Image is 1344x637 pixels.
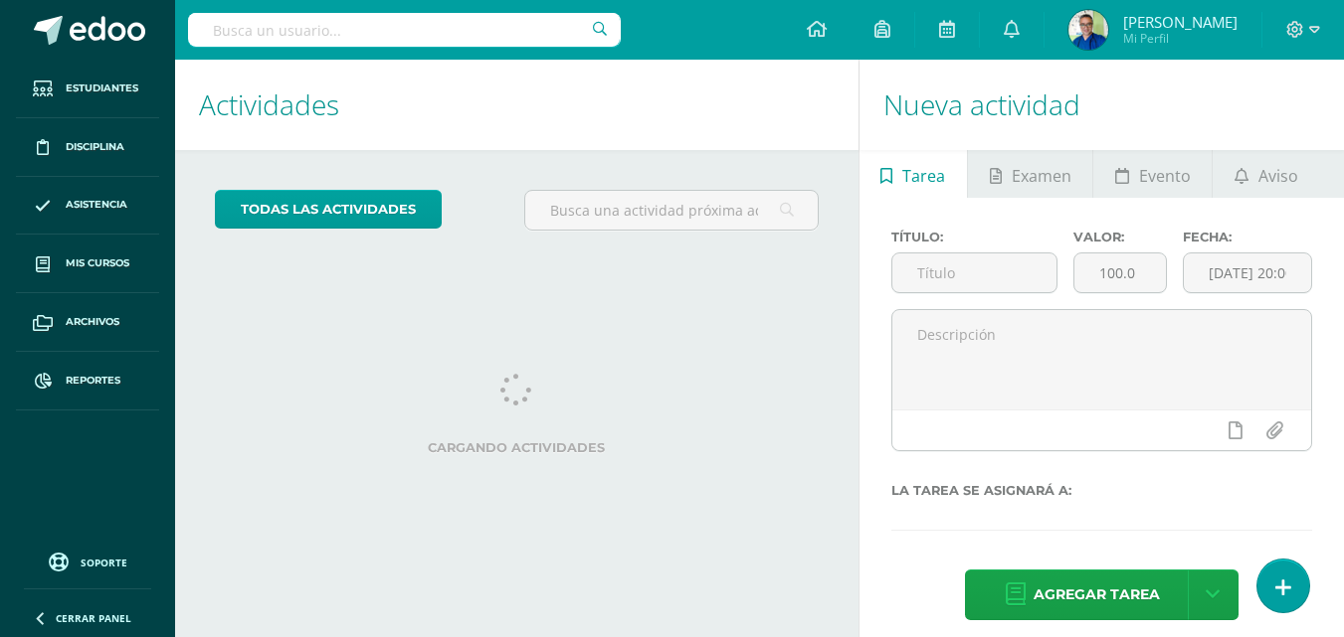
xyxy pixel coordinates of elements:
label: Título: [891,230,1057,244]
a: todas las Actividades [215,190,442,229]
a: Estudiantes [16,60,159,118]
input: Puntos máximos [1074,253,1166,292]
a: Aviso [1213,150,1319,198]
span: Evento [1139,152,1191,200]
label: Valor: [1073,230,1167,244]
input: Busca un usuario... [188,13,621,47]
a: Reportes [16,352,159,410]
span: Archivos [66,314,119,330]
input: Busca una actividad próxima aquí... [525,191,817,230]
span: Mi Perfil [1123,30,1238,47]
a: Archivos [16,293,159,352]
span: Reportes [66,373,120,389]
span: Tarea [902,152,945,200]
a: Tarea [860,150,967,198]
span: [PERSON_NAME] [1123,12,1238,32]
a: Soporte [24,548,151,574]
label: La tarea se asignará a: [891,483,1312,498]
a: Asistencia [16,177,159,236]
span: Examen [1012,152,1071,200]
span: Cerrar panel [56,611,131,625]
span: Disciplina [66,139,124,155]
label: Fecha: [1183,230,1312,244]
a: Disciplina [16,118,159,177]
h1: Nueva actividad [883,60,1320,150]
a: Examen [968,150,1092,198]
span: Estudiantes [66,80,138,96]
label: Cargando actividades [215,440,819,455]
span: Mis cursos [66,255,129,271]
a: Evento [1093,150,1212,198]
span: Agregar tarea [1034,570,1160,619]
input: Fecha de entrega [1184,253,1311,292]
input: Título [892,253,1056,292]
span: Soporte [81,556,127,569]
a: Mis cursos [16,235,159,293]
img: a16637801c4a6befc1e140411cafe4ae.png [1068,10,1108,50]
h1: Actividades [199,60,835,150]
span: Asistencia [66,197,127,213]
span: Aviso [1258,152,1298,200]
